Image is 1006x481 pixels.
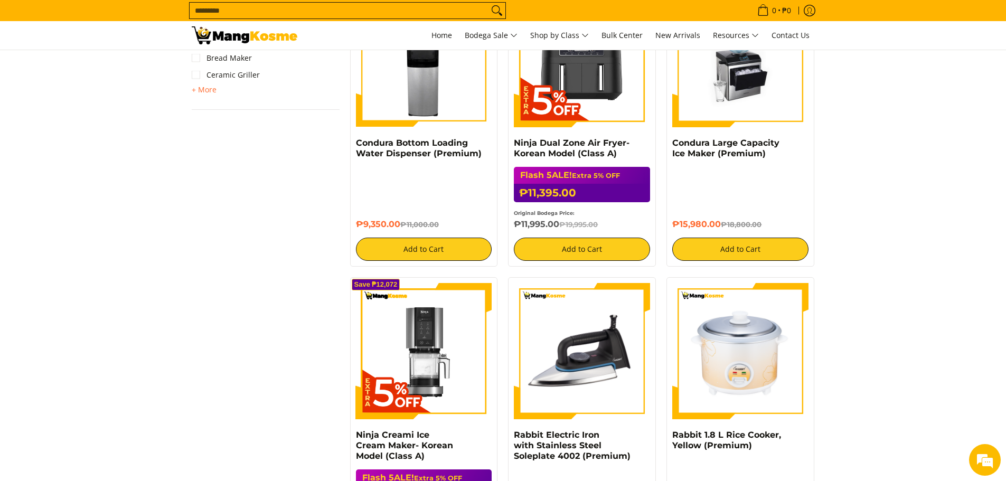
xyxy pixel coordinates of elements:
[530,29,589,42] span: Shop by Class
[400,220,439,229] del: ₱11,000.00
[514,184,650,202] h6: ₱11,395.00
[308,21,815,50] nav: Main Menu
[766,21,815,50] a: Contact Us
[431,30,452,40] span: Home
[672,283,808,419] img: https://mangkosme.com/products/rabbit-1-8-l-rice-cooker-yellow-class-a
[514,430,631,461] a: Rabbit Electric Iron with Stainless Steel Soleplate 4002 (Premium)
[356,283,492,419] img: Ninja Creami Ice Cream Maker- Korean Model (Class A)
[514,283,650,419] img: https://mangkosme.com/products/rabbit-electric-iron-with-stainless-steel-soleplate-4002-class-a
[426,21,457,50] a: Home
[672,238,808,261] button: Add to Cart
[356,138,482,158] a: Condura Bottom Loading Water Dispenser (Premium)
[672,138,779,158] a: Condura Large Capacity Ice Maker (Premium)
[192,50,252,67] a: Bread Maker
[356,430,453,461] a: Ninja Creami Ice Cream Maker- Korean Model (Class A)
[354,281,398,288] span: Save ₱12,072
[192,83,217,96] summary: Open
[192,26,297,44] img: Small Appliances l Mang Kosme: Home Appliances Warehouse Sale
[708,21,764,50] a: Resources
[192,86,217,94] span: + More
[754,5,794,16] span: •
[601,30,643,40] span: Bulk Center
[525,21,594,50] a: Shop by Class
[772,30,810,40] span: Contact Us
[596,21,648,50] a: Bulk Center
[488,3,505,18] button: Search
[465,29,518,42] span: Bodega Sale
[356,238,492,261] button: Add to Cart
[672,219,808,230] h6: ₱15,980.00
[514,138,629,158] a: Ninja Dual Zone Air Fryer- Korean Model (Class A)
[721,220,761,229] del: ₱18,800.00
[770,7,778,14] span: 0
[650,21,706,50] a: New Arrivals
[559,220,598,229] del: ₱19,995.00
[514,238,650,261] button: Add to Cart
[781,7,793,14] span: ₱0
[192,67,260,83] a: Ceramic Griller
[514,210,575,216] small: Original Bodega Price:
[713,29,759,42] span: Resources
[459,21,523,50] a: Bodega Sale
[655,30,700,40] span: New Arrivals
[672,430,781,450] a: Rabbit 1.8 L Rice Cooker, Yellow (Premium)
[514,219,650,230] h6: ₱11,995.00
[356,219,492,230] h6: ₱9,350.00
